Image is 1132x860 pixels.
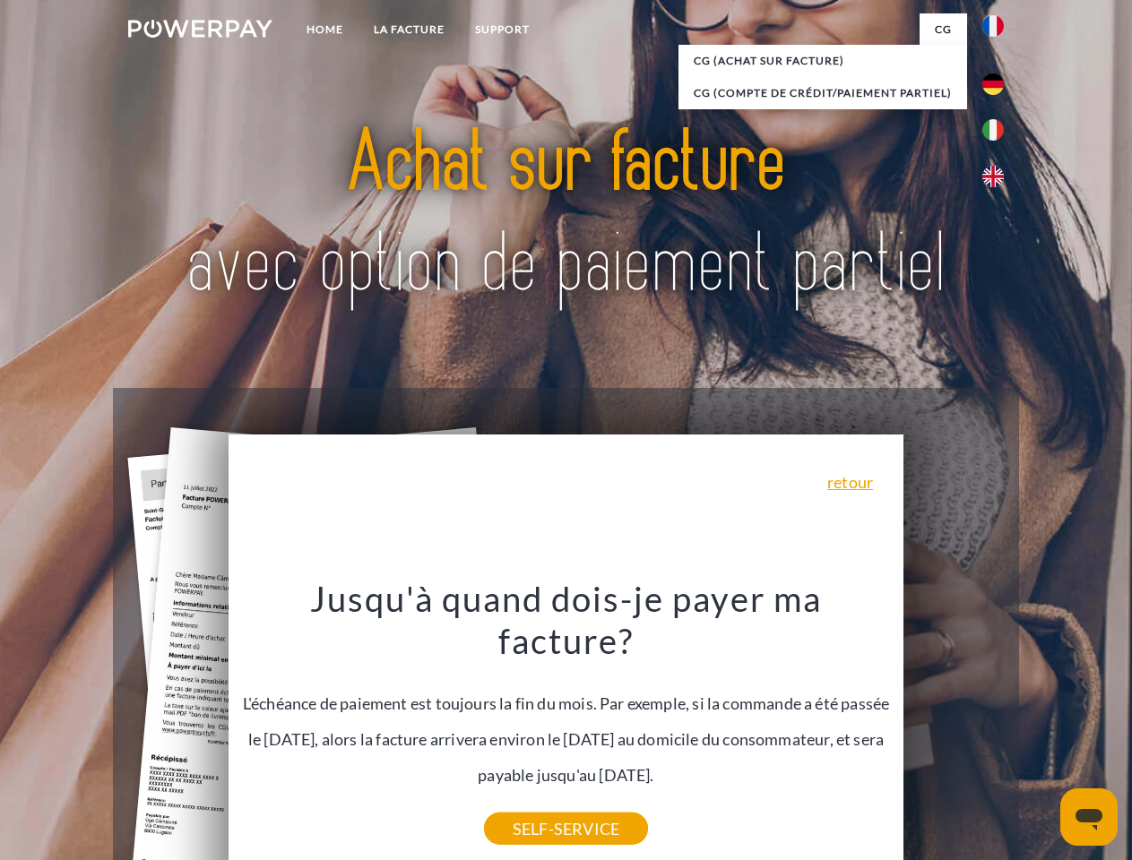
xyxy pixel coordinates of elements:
[460,13,545,46] a: Support
[920,13,967,46] a: CG
[128,20,272,38] img: logo-powerpay-white.svg
[239,577,894,829] div: L'échéance de paiement est toujours la fin du mois. Par exemple, si la commande a été passée le [...
[982,119,1004,141] img: it
[982,166,1004,187] img: en
[982,73,1004,95] img: de
[982,15,1004,37] img: fr
[171,86,961,343] img: title-powerpay_fr.svg
[291,13,359,46] a: Home
[678,77,967,109] a: CG (Compte de crédit/paiement partiel)
[359,13,460,46] a: LA FACTURE
[827,474,873,490] a: retour
[1060,788,1118,846] iframe: Bouton de lancement de la fenêtre de messagerie
[484,813,648,845] a: SELF-SERVICE
[239,577,894,663] h3: Jusqu'à quand dois-je payer ma facture?
[678,45,967,77] a: CG (achat sur facture)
